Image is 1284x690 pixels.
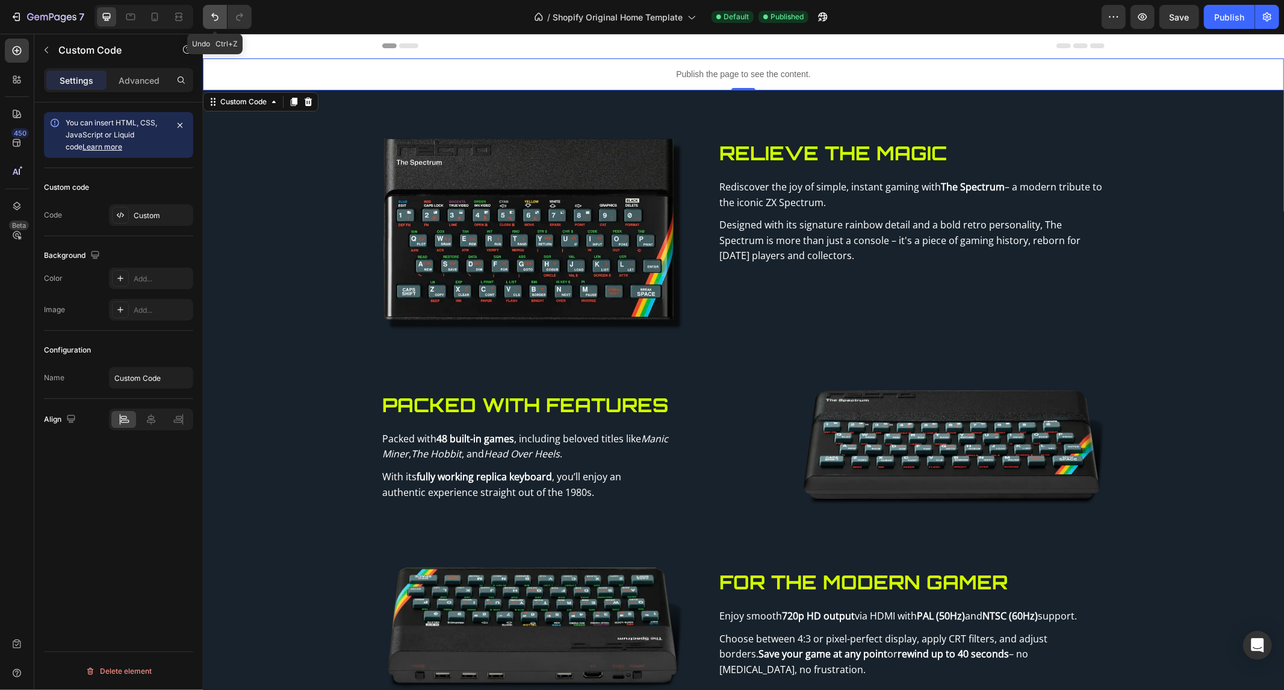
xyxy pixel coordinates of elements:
h2: For the Modern Gamer [516,534,902,563]
div: Background [44,248,102,264]
p: Designed with its signature rainbow detail and a bold retro personality, The Spectrum is more tha... [516,184,902,230]
div: Undo/Redo [203,5,252,29]
p: Enjoy smooth via HDMI with and support. [516,575,902,591]
img: The Spectrum Keyboard above [601,357,902,472]
b: The Spectrum [738,146,802,160]
i: The Hobbit [208,413,259,427]
div: Align [44,412,78,428]
b: PAL (50Hz) [714,576,762,589]
span: Shopify Original Home Template [553,11,683,24]
div: Add... [134,274,190,284]
button: 7 [5,5,90,29]
div: Publish [1214,11,1244,24]
iframe: Design area [203,34,1284,690]
b: fully working replica keyboard [214,436,349,450]
span: You can insert HTML, CSS, JavaScript or Liquid code [66,118,157,151]
h2: Relieve the Magic [516,105,902,134]
div: Configuration [44,345,91,356]
a: Learn more [82,142,122,151]
p: Rediscover the joy of simple, instant gaming with – a modern tribute to the iconic ZX Spectrum. [516,146,902,177]
i: Head Over Heels [281,413,357,427]
div: Beta [9,221,29,230]
div: Custom [134,210,190,221]
span: Default [724,11,749,22]
div: 450 [11,128,29,138]
div: Add... [134,305,190,316]
span: / [547,11,550,24]
div: Code [44,210,62,221]
p: Packed with , including beloved titles like , , and . [179,398,577,428]
b: Save your game at any point [556,613,684,627]
div: Color [44,273,63,284]
p: Advanced [119,74,160,87]
b: 48 built-in games [234,398,311,412]
p: With its , you’ll enjoy an authentic experience straight out of the 1980s. [179,436,577,466]
p: Choose between 4:3 or pixel-perfect display, apply CRT filters, and adjust borders. or – no [MEDI... [516,598,902,644]
div: Custom code [44,182,89,193]
p: Custom Code [58,43,161,57]
p: Settings [60,74,93,87]
button: Delete element [44,662,193,681]
p: 7 [79,10,84,24]
b: NTSC (60Hz) [780,576,835,589]
button: Save [1159,5,1199,29]
img: The Spectrum Behind [179,534,480,660]
span: Published [771,11,804,22]
button: Publish [1204,5,1255,29]
b: rewind up to 40 seconds [695,613,806,627]
span: Save [1170,12,1189,22]
div: Delete element [85,664,152,679]
div: Name [44,372,64,383]
h2: Packed with Features [179,357,577,386]
div: Open Intercom Messenger [1243,631,1272,660]
div: Image [44,304,65,315]
b: 720p HD output [579,576,652,589]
